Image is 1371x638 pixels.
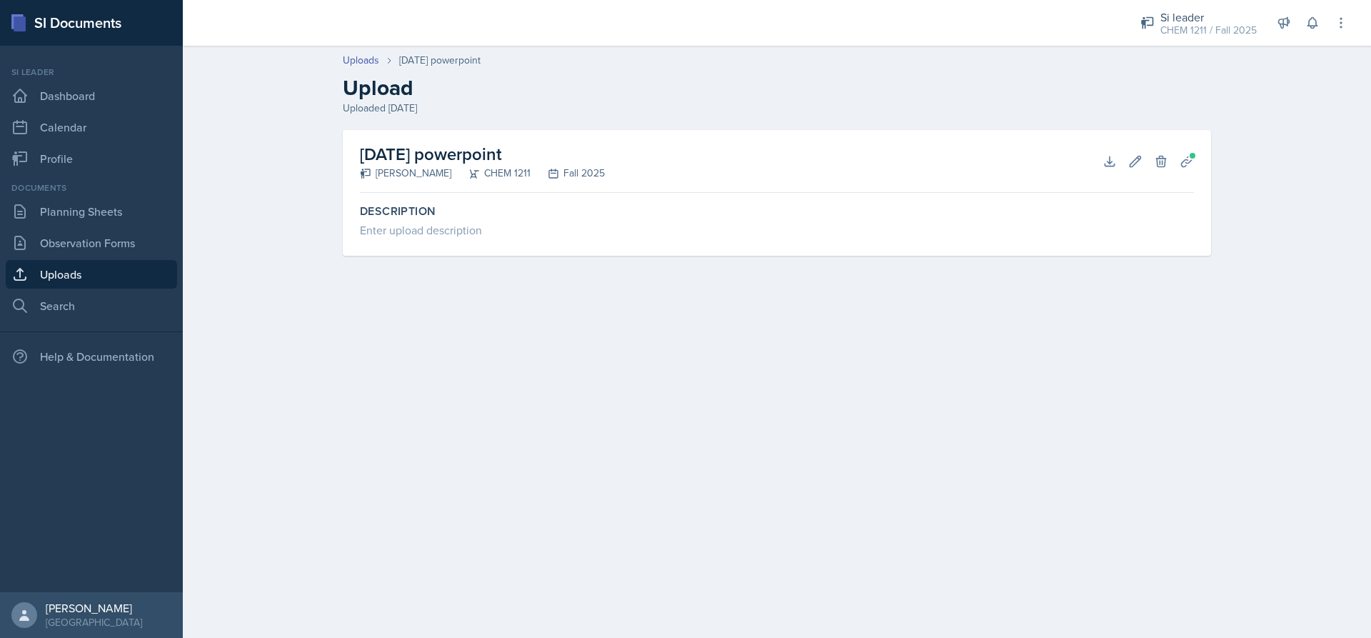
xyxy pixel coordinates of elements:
[1160,23,1257,38] div: CHEM 1211 / Fall 2025
[6,113,177,141] a: Calendar
[360,204,1194,219] label: Description
[343,75,1211,101] h2: Upload
[360,221,1194,239] div: Enter upload description
[6,66,177,79] div: Si leader
[1160,9,1257,26] div: Si leader
[360,141,605,167] h2: [DATE] powerpoint
[6,229,177,257] a: Observation Forms
[6,181,177,194] div: Documents
[6,291,177,320] a: Search
[399,53,481,68] div: [DATE] powerpoint
[451,166,531,181] div: CHEM 1211
[360,166,451,181] div: [PERSON_NAME]
[6,144,177,173] a: Profile
[6,342,177,371] div: Help & Documentation
[46,615,142,629] div: [GEOGRAPHIC_DATA]
[6,260,177,289] a: Uploads
[531,166,605,181] div: Fall 2025
[46,601,142,615] div: [PERSON_NAME]
[343,53,379,68] a: Uploads
[6,81,177,110] a: Dashboard
[6,197,177,226] a: Planning Sheets
[343,101,1211,116] div: Uploaded [DATE]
